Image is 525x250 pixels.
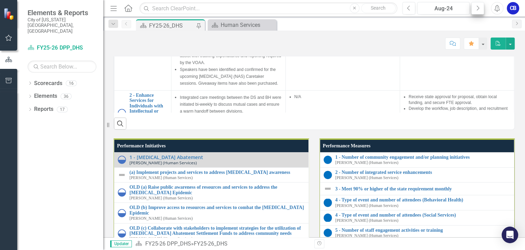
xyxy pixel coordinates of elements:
span: Receive state approval for proposal, obtain local funding, and secure FTE approval. [409,94,497,105]
button: Aug-24 [417,2,470,14]
div: » [135,240,309,248]
img: No Target Established [324,199,332,207]
img: In Progress [118,209,126,217]
td: Double-Click to Edit Right Click for Context Menu [114,203,309,223]
span: Integrated care meetings between the DS and BH were initiated bi-weekly to discuss mutual cases a... [180,95,281,114]
span: Develop the workflow, job description, and recruitment strategies for the DS Clinician. [409,106,507,117]
img: No Target Established [324,156,332,164]
a: 3 - Meet 90% or higher of the state requirement monthly [335,186,511,191]
span: Updater [110,240,132,247]
a: OLD (a) Raise public awareness of resources and services to address the [MEDICAL_DATA] Epidemic [129,185,305,195]
a: 2 - Enhance Services for Individuals with Intellectual or Developmental Disabilities [129,93,168,124]
a: (a) Implement projects and services to address [MEDICAL_DATA] awareness [129,170,305,175]
a: 5 - Number of staff engagement activities or training [335,228,511,233]
div: FY25-26_DHS [149,21,195,30]
a: OLD (c) Collaborate with stakeholders to implement strategies for the utilization of [MEDICAL_DAT... [129,226,305,236]
input: Search ClearPoint... [139,2,397,14]
small: [PERSON_NAME] (Human Services) [335,233,399,238]
small: [PERSON_NAME] (Human Services) [335,218,399,223]
small: [PERSON_NAME] (Human Services) [129,176,193,180]
img: In Progress [118,156,126,164]
input: Search Below... [28,61,96,73]
small: [PERSON_NAME] (Human Services) [335,160,399,165]
a: 4 - Type of event and number of attendees (Behavioral Health) [335,197,511,202]
a: FY25-26 DPP_DHS [145,240,191,247]
a: FY25-26 DPP_DHS [28,44,96,52]
td: Double-Click to Edit [400,90,514,180]
div: Open Intercom Messenger [502,227,518,243]
td: Double-Click to Edit Right Click for Context Menu [114,223,309,243]
a: Reports [34,105,53,113]
td: Double-Click to Edit [285,90,400,180]
small: [PERSON_NAME] (Human Services) [129,196,193,200]
a: 1 - [MEDICAL_DATA] Abatement [129,155,305,160]
td: Double-Click to Edit Right Click for Context Menu [320,225,514,240]
td: Double-Click to Edit Right Click for Context Menu [320,183,514,195]
small: [PERSON_NAME] (Human Services) [335,204,399,208]
span: [MEDICAL_DATA] (SUD) Analyst hired by DHS to assist with tracking expenditures and reporting requ... [180,46,281,65]
img: No Target Established [324,229,332,237]
small: [PERSON_NAME] (Human Services) [129,237,193,241]
td: Double-Click to Edit Right Click for Context Menu [114,152,309,167]
img: ClearPoint Strategy [3,8,15,20]
a: Elements [34,92,57,100]
div: 36 [61,93,72,99]
div: Aug-24 [420,4,468,13]
small: [PERSON_NAME] (Human Services) [335,176,399,180]
span: Elements & Reports [28,9,96,17]
td: Double-Click to Edit Right Click for Context Menu [114,167,309,183]
a: 4 - Type of event and number of attendees (Social Services) [335,212,511,218]
img: Not Defined [324,185,332,193]
img: No Target Established [324,171,332,179]
td: Double-Click to Edit Right Click for Context Menu [320,152,514,167]
td: Double-Click to Edit Right Click for Context Menu [114,90,171,180]
a: Scorecards [34,80,62,87]
td: Double-Click to Edit Right Click for Context Menu [320,210,514,226]
small: [PERSON_NAME] (Human Services) [129,160,197,165]
div: 17 [57,106,68,112]
img: In Progress [118,188,126,197]
span: Speakers have been identified and confirmed for the upcoming [MEDICAL_DATA] (NAS) Caretaker sessi... [180,67,279,86]
div: Human Services [221,21,275,29]
td: Double-Click to Edit [171,90,285,180]
td: Double-Click to Edit Right Click for Context Menu [320,167,514,183]
img: Not Defined [118,171,126,179]
button: CB [507,2,519,14]
small: City of [US_STATE][GEOGRAPHIC_DATA], [GEOGRAPHIC_DATA] [28,17,96,34]
a: 1 - Number of community engagement and/or planning initiatives [335,155,511,160]
span: Search [371,5,386,11]
td: Double-Click to Edit Right Click for Context Menu [114,183,309,203]
small: [PERSON_NAME] (Human Services) [129,216,193,221]
a: Human Services [209,21,275,29]
div: FY25-26_DHS [193,240,227,247]
img: In Progress [118,229,126,238]
button: Search [361,3,396,13]
a: OLD (b) Improve access to resources and services to combat the [MEDICAL_DATA] Epidemic [129,205,305,216]
a: 2 - Number of integrated service enhancements [335,170,511,175]
td: Double-Click to Edit Right Click for Context Menu [320,195,514,210]
img: No Target Established [324,213,332,222]
img: In Progress [118,109,126,117]
div: 16 [66,80,77,86]
span: N/A [294,94,301,99]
